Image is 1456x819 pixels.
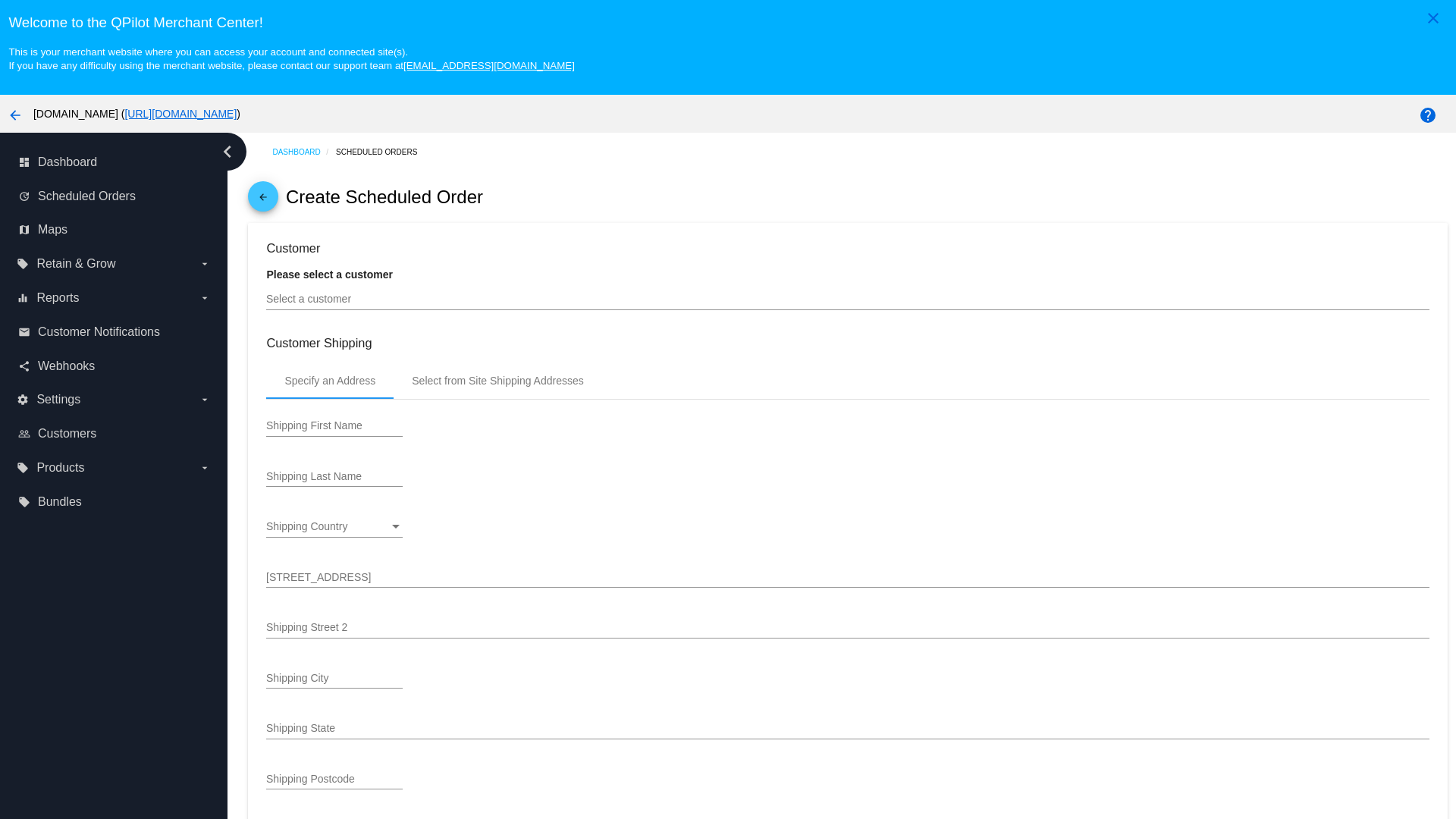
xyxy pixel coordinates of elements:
i: local_offer [17,462,29,474]
span: Shipping Country [266,520,347,532]
span: Retain & Grow [36,257,115,271]
a: [URL][DOMAIN_NAME] [124,108,237,120]
i: dashboard [18,156,30,168]
input: Shipping City [266,673,403,685]
span: [DOMAIN_NAME] ( ) [33,108,240,120]
input: Shipping Last Name [266,471,403,483]
span: Settings [36,393,80,406]
mat-icon: close [1424,9,1442,27]
i: arrow_drop_down [199,394,211,406]
span: Bundles [38,495,82,509]
a: people_outline Customers [18,422,211,446]
span: Scheduled Orders [38,190,136,203]
a: Dashboard [272,140,336,164]
i: arrow_drop_down [199,462,211,474]
a: email Customer Notifications [18,320,211,344]
i: settings [17,394,29,406]
div: Specify an Address [284,375,375,387]
i: map [18,224,30,236]
i: local_offer [18,496,30,508]
mat-select: Shipping Country [266,521,403,533]
span: Customers [38,427,96,441]
a: [EMAIL_ADDRESS][DOMAIN_NAME] [403,60,575,71]
a: map Maps [18,218,211,242]
i: update [18,190,30,202]
input: Shipping First Name [266,420,403,432]
i: chevron_left [215,140,240,164]
input: Select a customer [266,293,1429,306]
i: arrow_drop_down [199,292,211,304]
i: local_offer [17,258,29,270]
h3: Welcome to the QPilot Merchant Center! [8,14,1447,31]
mat-icon: arrow_back [254,192,272,210]
mat-icon: arrow_back [6,106,24,124]
span: Customer Notifications [38,325,160,339]
a: update Scheduled Orders [18,184,211,209]
i: people_outline [18,428,30,440]
span: Products [36,461,84,475]
i: share [18,360,30,372]
strong: Please select a customer [266,268,393,281]
h2: Create Scheduled Order [286,187,483,208]
mat-icon: help [1419,106,1437,124]
input: Shipping Street 1 [266,572,1429,584]
i: equalizer [17,292,29,304]
span: Reports [36,291,79,305]
i: email [18,326,30,338]
a: local_offer Bundles [18,490,211,514]
h3: Customer [266,241,1429,256]
a: share Webhooks [18,354,211,378]
span: Webhooks [38,359,95,373]
h3: Customer Shipping [266,336,1429,350]
span: Maps [38,223,67,237]
i: arrow_drop_down [199,258,211,270]
small: This is your merchant website where you can access your account and connected site(s). If you hav... [8,46,574,71]
input: Shipping Street 2 [266,622,1429,634]
a: dashboard Dashboard [18,150,211,174]
input: Shipping State [266,723,1429,735]
span: Dashboard [38,155,97,169]
div: Select from Site Shipping Addresses [412,375,583,387]
a: Scheduled Orders [336,140,431,164]
input: Shipping Postcode [266,773,403,786]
